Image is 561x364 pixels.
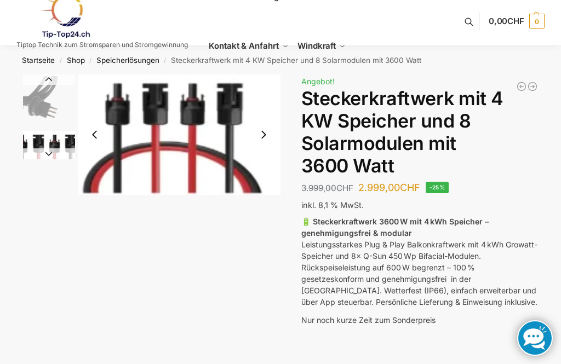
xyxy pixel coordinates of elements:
img: Anschlusskabel_MC4 [78,74,280,195]
a: Windkraft [293,21,351,71]
span: inkl. 8,1 % MwSt. [301,200,364,210]
a: Speicherlösungen [96,56,159,65]
li: 6 / 9 [78,74,280,195]
a: 0,00CHF 0 [489,5,545,38]
img: Anschlusskabel_MC4 [23,131,75,183]
a: Shop [67,56,85,65]
span: 0,00 [489,16,524,26]
span: -25% [426,182,449,193]
span: / [159,56,171,65]
bdi: 3.999,00 [301,183,353,193]
span: / [85,56,96,65]
button: Previous slide [23,74,75,85]
span: CHF [400,182,420,193]
span: / [55,56,66,65]
span: 0 [529,14,545,29]
p: Leistungsstarkes Plug & Play Balkonkraftwerk mit 4 kWh Growatt-Speicher und 8× Q-Sun 450 Wp Bifac... [301,216,539,308]
span: Angebot! [301,77,335,86]
p: Nur noch kurze Zeit zum Sonderpreis [301,314,539,326]
a: Balkonkraftwerk 1780 Watt mit 4 KWh Zendure Batteriespeicher Notstrom fähig [527,81,538,92]
li: 7 / 9 [280,74,483,277]
strong: 🔋 Steckerkraftwerk 3600 W mit 4 kWh Speicher – genehmigungsfrei & modular [301,217,489,238]
a: Balkonkraftwerk 890 Watt Solarmodulleistung mit 1kW/h Zendure Speicher [516,81,527,92]
button: Next slide [252,123,275,146]
span: CHF [336,183,353,193]
li: 6 / 9 [20,129,75,184]
img: growatt Noah 2000 [280,74,483,277]
img: Anschlusskabel-3meter_schweizer-stecker [23,76,75,128]
p: Tiptop Technik zum Stromsparen und Stromgewinnung [16,42,188,48]
a: Startseite [22,56,55,65]
button: Previous slide [83,123,106,146]
span: Kontakt & Anfahrt [209,41,278,51]
a: Kontakt & Anfahrt [204,21,293,71]
li: 5 / 9 [20,74,75,129]
h1: Steckerkraftwerk mit 4 KW Speicher und 8 Solarmodulen mit 3600 Watt [301,88,539,177]
bdi: 2.999,00 [358,182,420,193]
button: Next slide [23,148,75,159]
span: Windkraft [297,41,336,51]
span: CHF [507,16,524,26]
